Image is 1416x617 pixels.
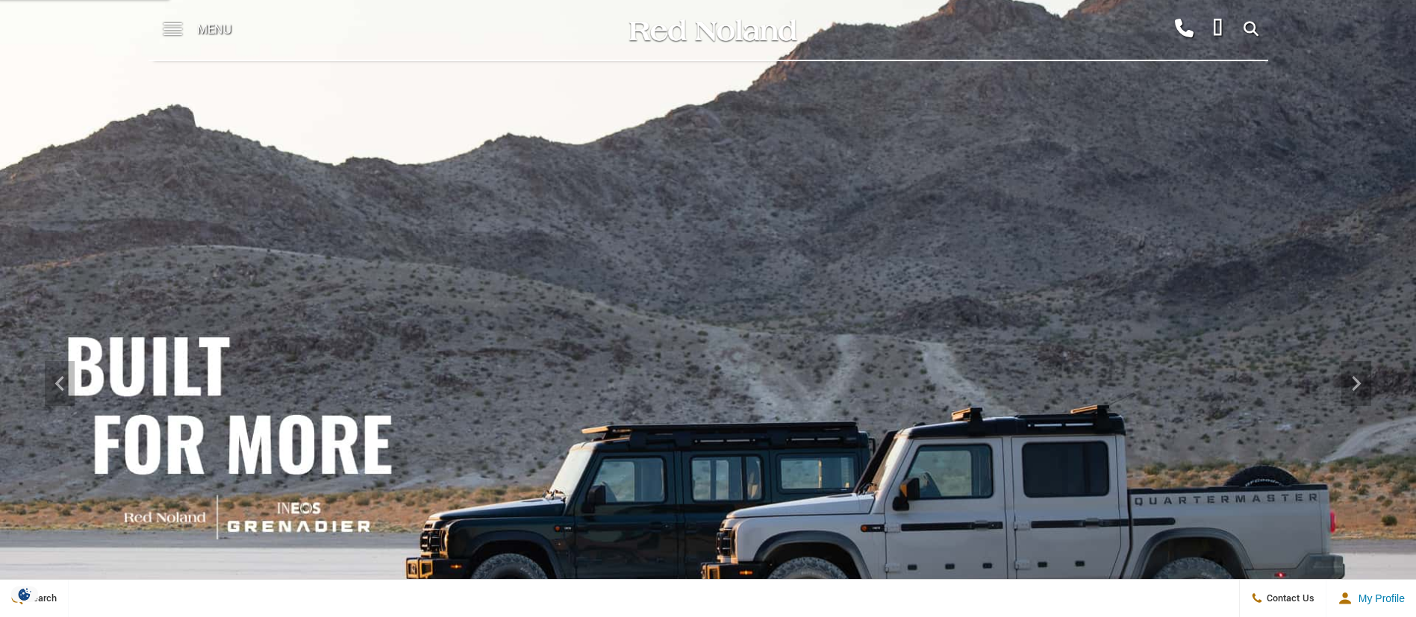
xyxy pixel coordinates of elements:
[1341,361,1371,406] div: Next
[1326,580,1416,617] button: Open user profile menu
[626,17,798,43] img: Red Noland Auto Group
[1353,592,1405,604] span: My Profile
[7,586,42,602] section: Click to Open Cookie Consent Modal
[1263,592,1314,605] span: Contact Us
[45,361,75,406] div: Previous
[7,586,42,602] img: Opt-Out Icon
